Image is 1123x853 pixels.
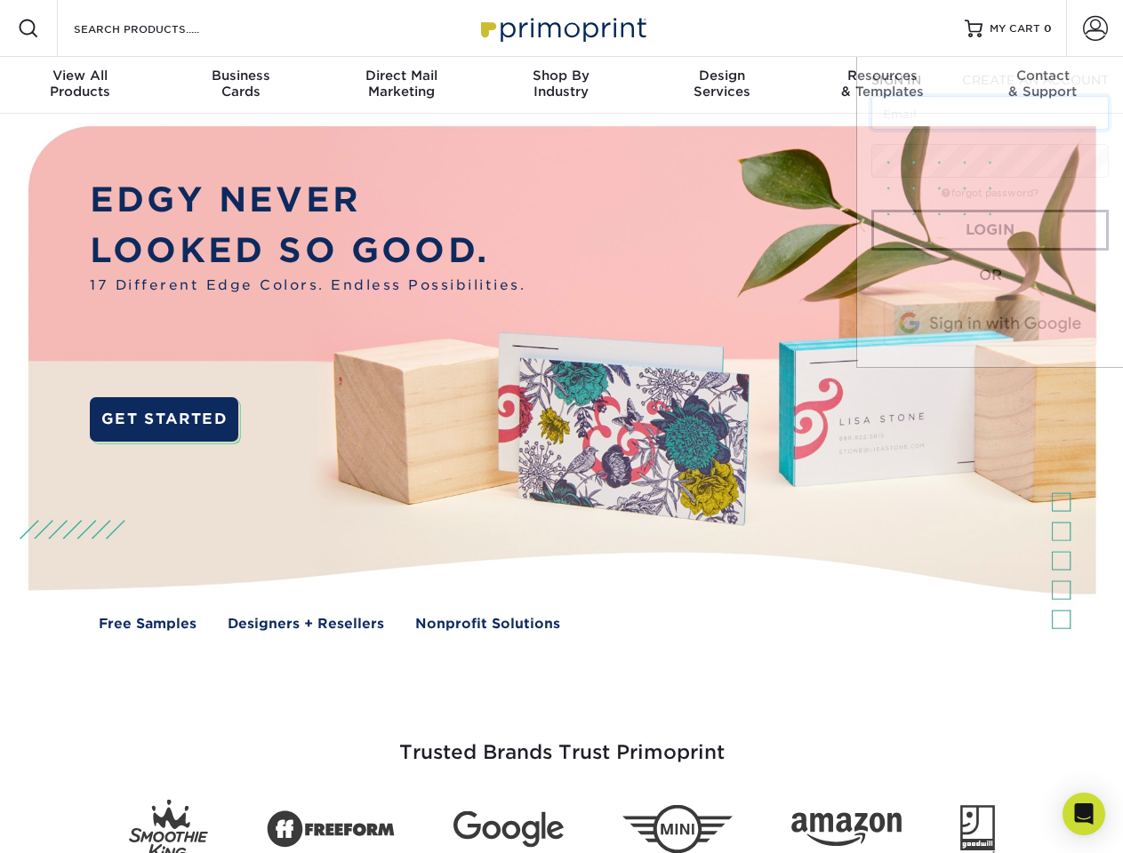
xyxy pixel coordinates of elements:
a: GET STARTED [90,397,238,442]
img: Amazon [791,813,902,847]
div: Open Intercom Messenger [1063,793,1105,835]
a: Shop ByIndustry [481,57,641,114]
p: EDGY NEVER [90,175,525,226]
span: Direct Mail [321,68,481,84]
span: Shop By [481,68,641,84]
div: Marketing [321,68,481,100]
div: Services [642,68,802,100]
span: MY CART [990,21,1040,36]
span: Resources [802,68,962,84]
span: CREATE AN ACCOUNT [962,73,1109,87]
span: 17 Different Edge Colors. Endless Possibilities. [90,275,525,296]
div: & Templates [802,68,962,100]
div: OR [871,265,1109,286]
img: Primoprint [473,9,651,47]
span: Design [642,68,802,84]
a: Direct MailMarketing [321,57,481,114]
a: BusinessCards [160,57,320,114]
input: Email [871,96,1109,130]
a: DesignServices [642,57,802,114]
img: Goodwill [960,805,995,853]
span: SIGN IN [871,73,921,87]
a: Designers + Resellers [228,614,384,634]
span: Business [160,68,320,84]
p: LOOKED SO GOOD. [90,226,525,276]
div: Industry [481,68,641,100]
a: forgot password? [942,187,1039,199]
h3: Trusted Brands Trust Primoprint [42,698,1082,785]
a: Nonprofit Solutions [415,614,560,634]
a: Login [871,210,1109,251]
span: 0 [1044,22,1052,35]
a: Resources& Templates [802,57,962,114]
a: Free Samples [99,614,197,634]
img: Google [453,811,564,848]
input: SEARCH PRODUCTS..... [72,18,245,39]
div: Cards [160,68,320,100]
